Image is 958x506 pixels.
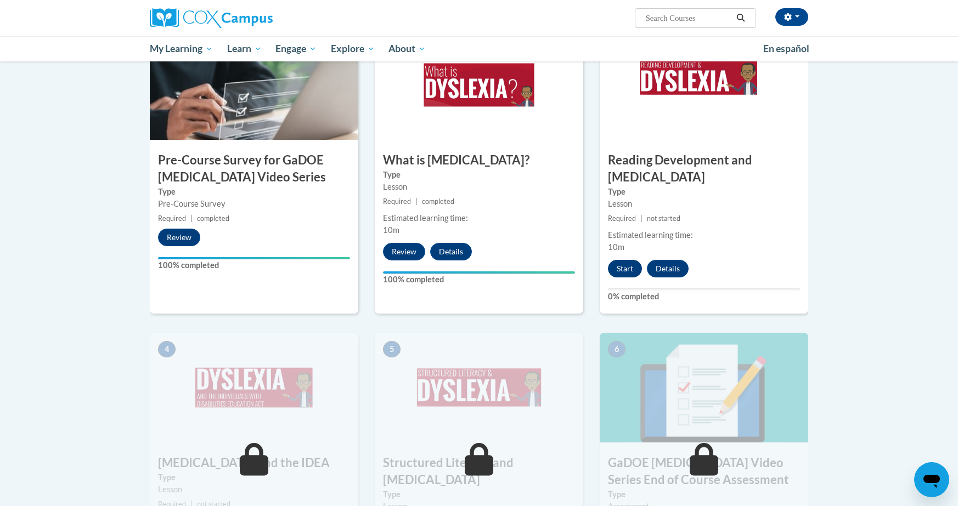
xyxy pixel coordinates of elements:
[608,242,624,252] span: 10m
[608,260,642,277] button: Start
[150,454,358,471] h3: [MEDICAL_DATA] and the IDEA
[383,212,575,224] div: Estimated learning time:
[158,186,350,198] label: Type
[383,341,401,357] span: 5
[647,260,689,277] button: Details
[430,243,472,260] button: Details
[608,186,800,198] label: Type
[158,484,350,496] div: Lesson
[133,36,825,61] div: Main menu
[197,214,229,223] span: completed
[608,229,800,241] div: Estimated learning time:
[383,243,425,260] button: Review
[732,12,749,25] button: Search
[388,42,426,55] span: About
[600,333,808,442] img: Course Image
[608,214,636,223] span: Required
[383,488,575,501] label: Type
[143,36,220,61] a: My Learning
[158,341,176,357] span: 4
[220,36,269,61] a: Learn
[375,152,583,169] h3: What is [MEDICAL_DATA]?
[275,42,317,55] span: Engage
[158,259,350,271] label: 100% completed
[158,229,200,246] button: Review
[608,341,625,357] span: 6
[324,36,382,61] a: Explore
[158,198,350,210] div: Pre-Course Survey
[158,471,350,484] label: Type
[608,198,800,210] div: Lesson
[600,152,808,186] h3: Reading Development and [MEDICAL_DATA]
[150,333,358,442] img: Course Image
[383,274,575,286] label: 100% completed
[600,30,808,140] img: Course Image
[647,214,680,223] span: not started
[608,488,800,501] label: Type
[383,181,575,193] div: Lesson
[158,257,350,259] div: Your progress
[640,214,643,223] span: |
[227,42,262,55] span: Learn
[600,454,808,488] h3: GaDOE [MEDICAL_DATA] Video Series End of Course Assessment
[150,152,358,186] h3: Pre-Course Survey for GaDOE [MEDICAL_DATA] Video Series
[268,36,324,61] a: Engage
[150,30,358,140] img: Course Image
[331,42,375,55] span: Explore
[775,8,808,26] button: Account Settings
[375,333,583,442] img: Course Image
[645,12,732,25] input: Search Courses
[150,8,358,28] a: Cox Campus
[375,30,583,140] img: Course Image
[150,42,213,55] span: My Learning
[375,454,583,488] h3: Structured Literacy and [MEDICAL_DATA]
[914,462,949,497] iframe: Button to launch messaging window
[383,271,575,274] div: Your progress
[383,197,411,206] span: Required
[763,43,809,54] span: En español
[150,8,273,28] img: Cox Campus
[608,291,800,303] label: 0% completed
[383,225,399,235] span: 10m
[415,197,418,206] span: |
[422,197,454,206] span: completed
[756,37,816,60] a: En español
[383,169,575,181] label: Type
[190,214,193,223] span: |
[158,214,186,223] span: Required
[382,36,433,61] a: About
